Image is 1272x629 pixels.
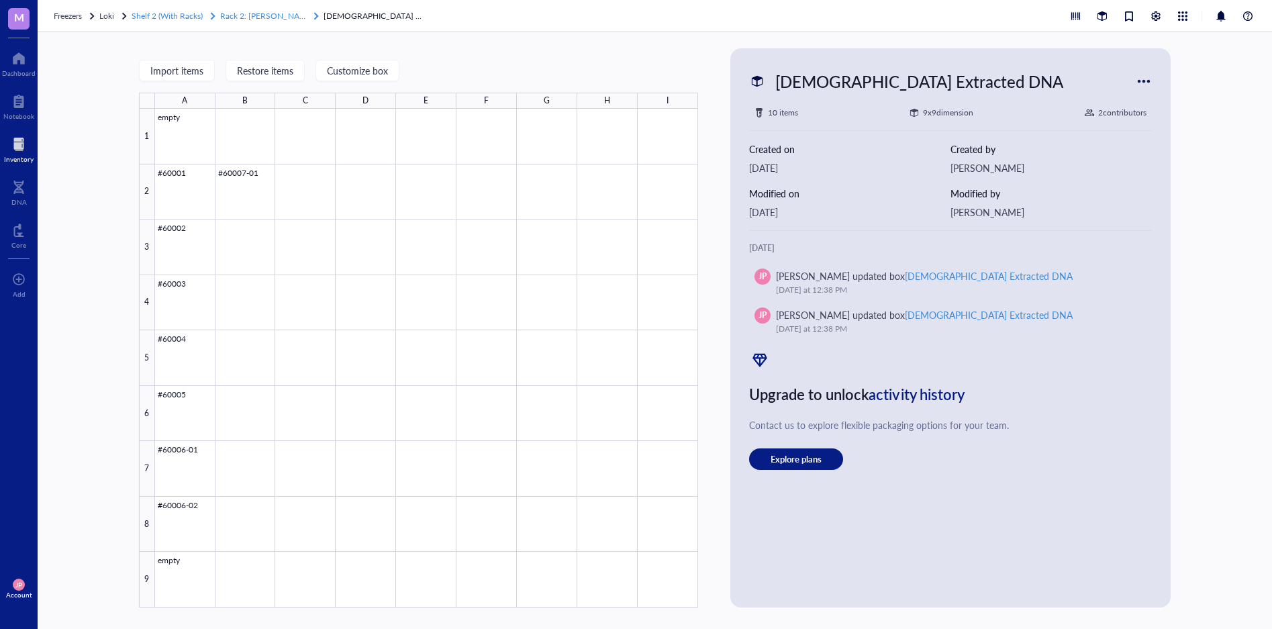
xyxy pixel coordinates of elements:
a: JP[PERSON_NAME] updated box[DEMOGRAPHIC_DATA] Extracted DNA[DATE] at 12:38 PM [749,263,1153,302]
div: F [484,93,489,109]
span: Loki [99,10,114,21]
div: 5 [139,330,155,386]
div: G [544,93,550,109]
div: Created on [749,142,950,156]
div: Dashboard [2,69,36,77]
div: I [667,93,669,109]
div: 9 [139,552,155,608]
a: Inventory [4,134,34,163]
div: H [604,93,610,109]
div: D [362,93,369,109]
div: [PERSON_NAME] [950,160,1152,175]
button: Explore plans [749,448,843,470]
div: 10 items [768,106,798,119]
div: [DATE] at 12:38 PM [776,322,1136,336]
span: Import items [150,65,203,76]
span: Freezers [54,10,82,21]
div: [PERSON_NAME] updated box [776,269,1073,283]
div: Notebook [3,112,34,120]
div: 7 [139,441,155,497]
div: 3 [139,220,155,275]
a: Notebook [3,91,34,120]
div: 8 [139,497,155,552]
div: Modified by [950,186,1152,201]
div: [DATE] [749,242,1153,255]
a: Core [11,220,26,249]
span: Restore items [237,65,293,76]
button: Restore items [226,60,305,81]
a: Explore plans [749,448,1153,470]
div: 9 x 9 dimension [923,106,973,119]
div: Created by [950,142,1152,156]
div: [DATE] [749,160,950,175]
div: Upgrade to unlock [749,381,1153,407]
a: Freezers [54,9,97,23]
div: [DEMOGRAPHIC_DATA] Extracted DNA [905,269,1073,283]
div: 6 [139,386,155,442]
a: Shelf 2 (With Racks)Rack 2: [PERSON_NAME]/[PERSON_NAME] Lab (EPICenter) [132,9,321,23]
div: 4 [139,275,155,331]
div: 1 [139,109,155,164]
span: Rack 2: [PERSON_NAME]/[PERSON_NAME] Lab (EPICenter) [220,10,438,21]
a: Loki [99,9,129,23]
span: Shelf 2 (With Racks) [132,10,203,21]
span: Explore plans [771,453,822,465]
div: Add [13,290,26,298]
span: JP [759,271,767,283]
span: JP [15,581,22,589]
div: Inventory [4,155,34,163]
div: A [182,93,187,109]
a: DNA [11,177,27,206]
div: Contact us to explore flexible packaging options for your team. [749,418,1153,432]
span: M [14,9,24,26]
div: DNA [11,198,27,206]
div: 2 [139,164,155,220]
div: [DEMOGRAPHIC_DATA] Extracted DNA [769,67,1069,95]
div: B [242,93,248,109]
div: E [424,93,428,109]
a: Dashboard [2,48,36,77]
a: [DEMOGRAPHIC_DATA] Extracted DNA [324,9,424,23]
div: Core [11,241,26,249]
span: JP [759,309,767,322]
button: Import items [139,60,215,81]
div: [PERSON_NAME] updated box [776,307,1073,322]
a: JP[PERSON_NAME] updated box[DEMOGRAPHIC_DATA] Extracted DNA[DATE] at 12:38 PM [749,302,1153,341]
div: [DATE] at 12:38 PM [776,283,1136,297]
button: Customize box [315,60,399,81]
div: Account [6,591,32,599]
div: 2 contributor s [1098,106,1146,119]
div: [PERSON_NAME] [950,205,1152,220]
div: [DATE] [749,205,950,220]
span: activity history [869,383,965,405]
div: [DEMOGRAPHIC_DATA] Extracted DNA [905,308,1073,322]
div: C [303,93,308,109]
div: Modified on [749,186,950,201]
span: Customize box [327,65,388,76]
